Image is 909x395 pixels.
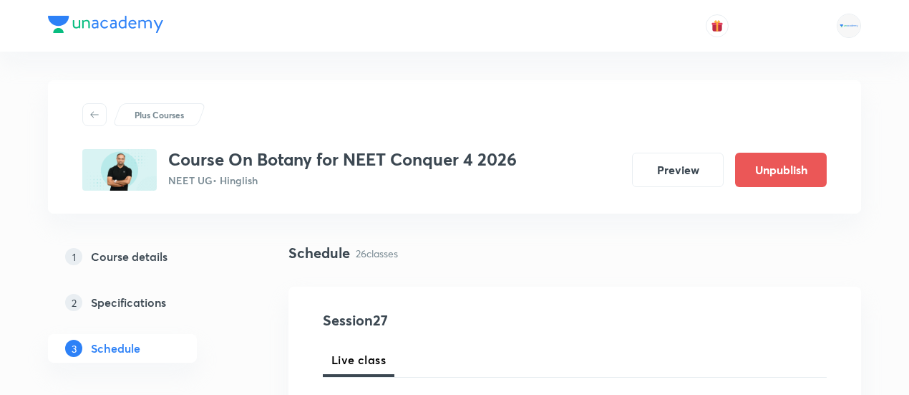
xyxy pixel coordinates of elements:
[711,19,724,32] img: avatar
[706,14,729,37] button: avatar
[48,16,163,33] img: Company Logo
[65,340,82,357] p: 3
[323,310,584,331] h4: Session 27
[65,294,82,311] p: 2
[356,246,398,261] p: 26 classes
[735,153,827,187] button: Unpublish
[48,242,243,271] a: 1Course details
[48,288,243,317] a: 2Specifications
[91,248,167,265] h5: Course details
[48,16,163,37] a: Company Logo
[135,108,184,121] p: Plus Courses
[65,248,82,265] p: 1
[632,153,724,187] button: Preview
[91,294,166,311] h5: Specifications
[837,14,861,38] img: Rahul Mishra
[288,242,350,264] h4: Schedule
[168,173,517,188] p: NEET UG • Hinglish
[331,351,386,368] span: Live class
[91,340,140,357] h5: Schedule
[168,149,517,170] h3: Course On Botany for NEET Conquer 4 2026
[82,149,157,191] img: 05EF23F8-33DE-4C1C-9B7C-07B3308276AD_plus.png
